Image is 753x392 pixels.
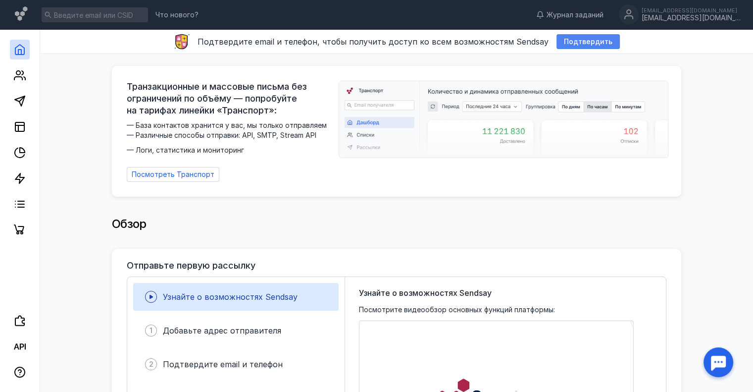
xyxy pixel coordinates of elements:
span: Узнайте о возможностях Sendsay [163,292,298,302]
span: Обзор [112,217,147,231]
span: Что нового? [155,11,199,18]
span: Подтвердите email и телефон, чтобы получить доступ ко всем возможностям Sendsay [198,37,549,47]
span: Посмотрите видеообзор основных функций платформы: [359,305,555,315]
input: Введите email или CSID [42,7,148,22]
div: [EMAIL_ADDRESS][DOMAIN_NAME] [642,7,741,13]
span: 1 [150,326,152,336]
span: — База контактов хранится у вас, мы только отправляем — Различные способы отправки: API, SMTP, St... [127,120,333,155]
span: Подтвердите email и телефон [163,359,283,369]
img: dashboard-transport-banner [339,81,668,158]
span: Узнайте о возможностях Sendsay [359,287,492,299]
span: Подтвердить [564,38,612,46]
span: Добавьте адрес отправителя [163,326,281,336]
div: [EMAIL_ADDRESS][DOMAIN_NAME] [642,14,741,22]
span: Транзакционные и массовые письма без ограничений по объёму — попробуйте на тарифах линейки «Транс... [127,81,333,116]
span: 2 [149,359,153,369]
a: Журнал заданий [531,10,608,20]
h3: Отправьте первую рассылку [127,261,255,271]
a: Посмотреть Транспорт [127,167,219,182]
button: Подтвердить [556,34,620,49]
a: Что нового? [151,11,203,18]
span: Посмотреть Транспорт [132,170,214,179]
span: Журнал заданий [547,10,603,20]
